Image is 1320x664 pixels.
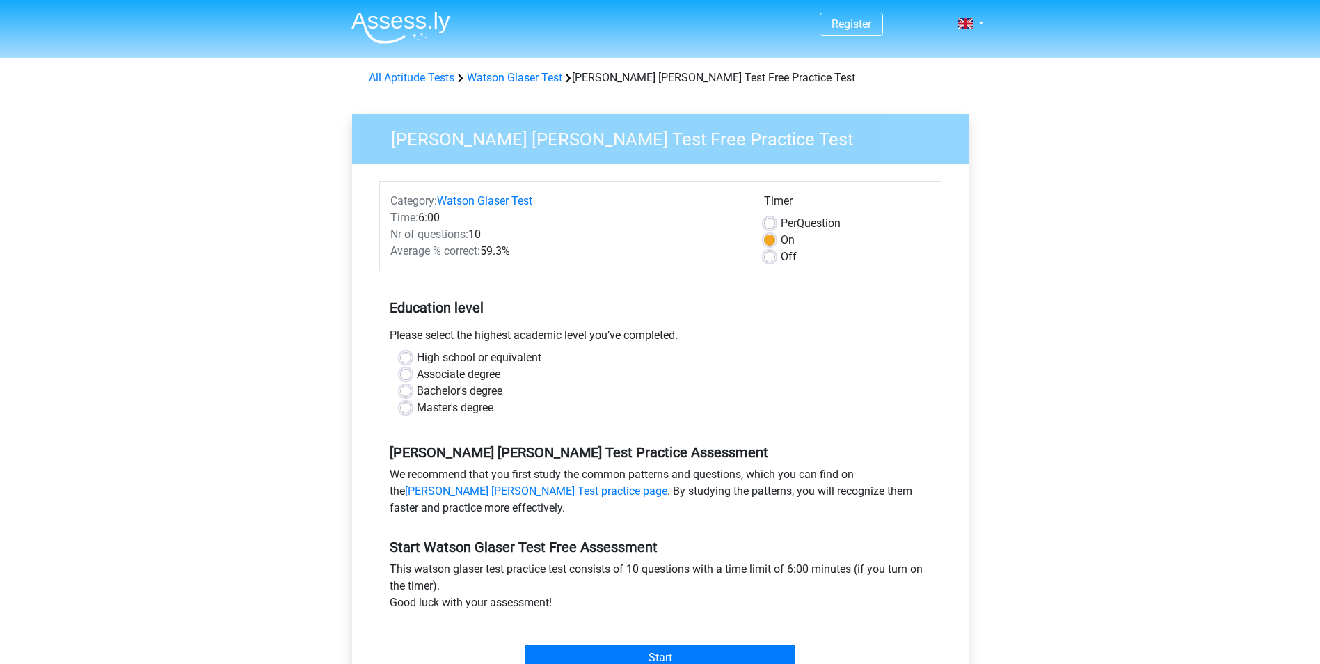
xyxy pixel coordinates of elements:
h3: [PERSON_NAME] [PERSON_NAME] Test Free Practice Test [374,123,958,150]
label: Bachelor's degree [417,383,502,400]
div: Please select the highest academic level you’ve completed. [379,327,941,349]
a: All Aptitude Tests [369,71,454,84]
span: Time: [390,211,418,224]
a: Watson Glaser Test [467,71,562,84]
label: Associate degree [417,366,500,383]
h5: Education level [390,294,931,322]
div: 6:00 [380,210,754,226]
div: 10 [380,226,754,243]
h5: [PERSON_NAME] [PERSON_NAME] Test Practice Assessment [390,444,931,461]
label: On [781,232,795,248]
div: Timer [764,193,930,215]
span: Per [781,216,797,230]
span: Category: [390,194,437,207]
label: High school or equivalent [417,349,541,366]
a: Watson Glaser Test [437,194,532,207]
span: Average % correct: [390,244,480,258]
img: Assessly [351,11,450,44]
label: Question [781,215,841,232]
a: Register [832,17,871,31]
div: 59.3% [380,243,754,260]
span: Nr of questions: [390,228,468,241]
div: [PERSON_NAME] [PERSON_NAME] Test Free Practice Test [363,70,957,86]
label: Off [781,248,797,265]
div: We recommend that you first study the common patterns and questions, which you can find on the . ... [379,466,941,522]
a: [PERSON_NAME] [PERSON_NAME] Test practice page [405,484,667,498]
div: This watson glaser test practice test consists of 10 questions with a time limit of 6:00 minutes ... [379,561,941,617]
label: Master's degree [417,400,493,416]
h5: Start Watson Glaser Test Free Assessment [390,539,931,555]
